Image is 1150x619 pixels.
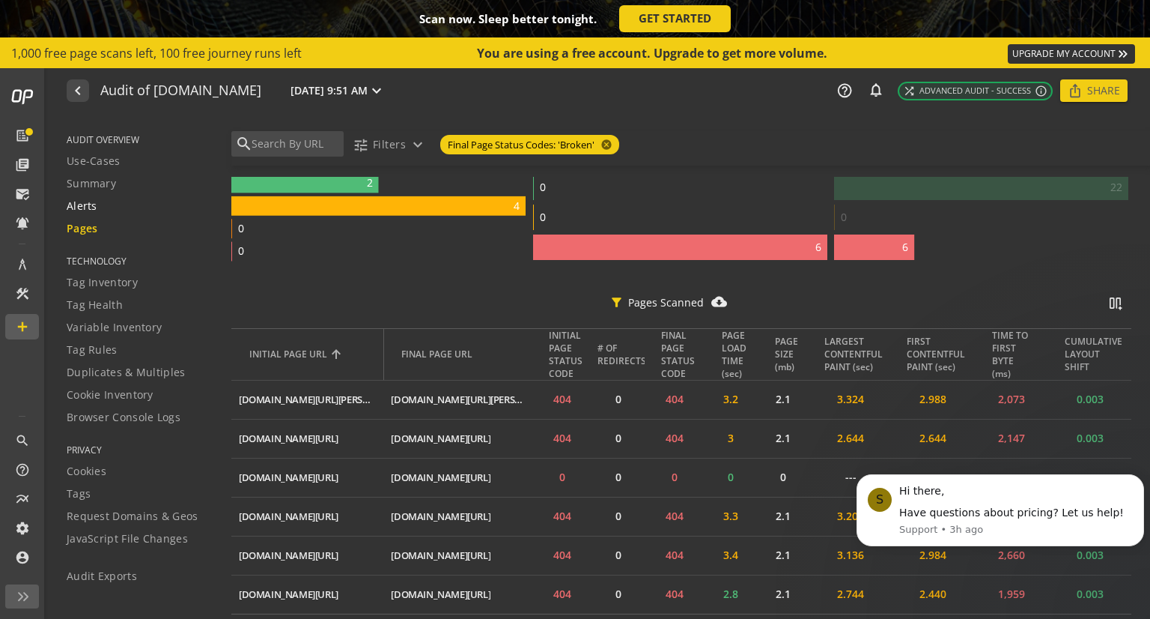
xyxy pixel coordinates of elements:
div: [DOMAIN_NAME][URL] [239,588,338,602]
td: 404 [532,576,592,615]
mat-chip-listbox: Currently applied filters [437,132,622,157]
td: 404 [532,498,592,537]
mat-icon: shuffle [903,85,916,97]
div: FINAL PAGE STATUS CODE [661,329,695,380]
button: [DATE] 9:51 AM [287,81,389,100]
td: --- [809,459,892,498]
text: 6 [903,240,909,254]
input: Search By URL [250,136,340,152]
div: [DOMAIN_NAME][URL] [391,510,490,524]
mat-icon: account_circle [15,550,30,565]
div: LARGEST CONTENTFUL PAINT (sec) [824,335,883,373]
td: --- [974,459,1049,498]
td: 0 [592,381,645,420]
mat-icon: add [15,319,30,334]
mat-icon: filter_alt [609,295,624,309]
mat-icon: settings [15,521,30,536]
mat-icon: info_outline [1035,85,1047,97]
td: 0 [705,459,757,498]
div: You are using a free account. Upgrade to get more volume. [477,45,829,62]
mat-icon: library_books [15,157,30,172]
td: 404 [645,420,705,459]
span: Tags [67,486,91,501]
td: 0.003 [1049,381,1131,420]
span: Tag Rules [67,342,118,357]
div: INITIAL PAGE URL [249,348,371,360]
span: Final Page Status Codes: 'Broken' [448,138,594,152]
div: [DOMAIN_NAME][URL] [391,549,490,563]
span: Cookies [67,464,106,479]
span: [DATE] 9:51 AM [290,83,368,98]
mat-icon: expand_more [368,82,386,100]
mat-icon: help_outline [15,462,30,477]
mat-icon: mark_email_read [15,187,30,202]
td: 2.988 [892,381,974,420]
td: 0 [592,420,645,459]
td: 404 [645,537,705,576]
mat-icon: navigate_before [69,82,85,100]
td: 2.644 [892,420,974,459]
div: [DOMAIN_NAME][URL] [239,510,338,524]
iframe: Intercom notifications message [851,461,1150,555]
td: 0 [645,459,705,498]
td: 3 [705,420,757,459]
td: --- [1049,459,1131,498]
span: TECHNOLOGY [67,255,213,268]
text: 2 [367,175,373,190]
td: 2.644 [809,420,892,459]
span: Summary [67,176,116,191]
td: 3.324 [809,381,892,420]
span: JavaScript File Changes [67,531,188,546]
span: Audit Exports [67,569,137,584]
mat-icon: help_outline [836,82,853,99]
td: 0 [592,537,645,576]
div: CUMULATIVE LAYOUTSHIFT [1067,335,1124,373]
td: 0.003 [1049,576,1131,615]
span: Advanced Audit - Success [903,85,1031,97]
div: [DOMAIN_NAME][URL] [239,549,338,563]
div: PAGESIZE (mb) [775,335,802,373]
span: Alerts [67,199,97,214]
td: 2.1 [757,498,809,537]
mat-icon: ios_share [1068,83,1083,98]
div: [DOMAIN_NAME][URL] [391,588,490,602]
div: PAGE LOADTIME (sec) [722,329,749,380]
a: UPGRADE MY ACCOUNT [1008,44,1135,64]
td: 2,147 [974,420,1049,459]
div: FINAL PAGESTATUS CODE [663,329,697,380]
h1: Audit of stephaniecolbert.com [100,83,261,99]
text: 6 [815,240,821,254]
td: 2.984 [892,537,974,576]
span: Browser Console Logs [67,410,180,425]
mat-icon: cancel [594,139,615,151]
td: 2.8 [705,576,757,615]
div: [DOMAIN_NAME][URL] [239,432,338,446]
button: Filters [347,131,433,158]
text: 4 [514,199,520,213]
div: LARGEST CONTENTFULPAINT (sec) [827,335,884,373]
div: INITIAL PAGE STATUS CODE [549,329,582,380]
div: INITIAL PAGE URL [249,348,327,360]
span: Request Domains & Geos [67,509,198,524]
div: [DOMAIN_NAME][URL][PERSON_NAME] [239,393,376,407]
td: 3.136 [809,537,892,576]
div: [DOMAIN_NAME][URL] [391,432,490,446]
td: 2.744 [809,576,892,615]
td: 2,073 [974,381,1049,420]
td: 0 [532,459,592,498]
div: TIME TO FIRSTBYTE (ms) [992,329,1041,380]
mat-icon: cloud_download_filled [711,294,728,309]
div: PAGE LOAD TIME (sec) [722,329,746,380]
span: Tag Inventory [67,275,138,290]
span: PRIVACY [67,444,213,456]
button: Share [1060,79,1128,102]
div: [DOMAIN_NAME][URL] [239,471,338,485]
td: 1,959 [974,576,1049,615]
text: 0 [540,210,546,224]
span: Share [1087,77,1120,104]
td: 2,660 [974,537,1049,576]
span: Use-Cases [67,154,121,169]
